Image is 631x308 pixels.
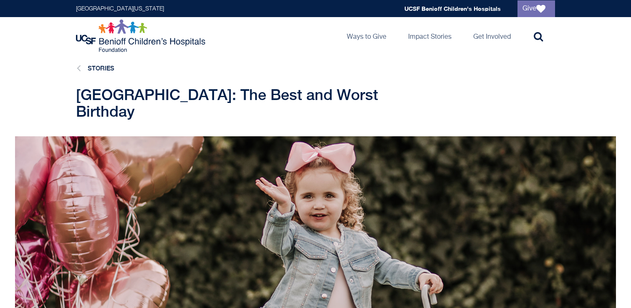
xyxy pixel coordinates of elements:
[76,6,164,12] a: [GEOGRAPHIC_DATA][US_STATE]
[76,19,207,53] img: Logo for UCSF Benioff Children's Hospitals Foundation
[404,5,501,12] a: UCSF Benioff Children's Hospitals
[467,17,517,55] a: Get Involved
[401,17,458,55] a: Impact Stories
[76,86,378,120] span: [GEOGRAPHIC_DATA]: The Best and Worst Birthday
[340,17,393,55] a: Ways to Give
[88,65,114,72] a: Stories
[517,0,555,17] a: Give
